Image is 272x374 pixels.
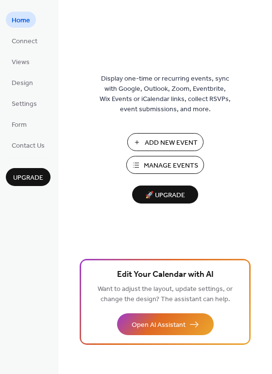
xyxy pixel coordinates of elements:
[6,74,39,90] a: Design
[144,161,198,171] span: Manage Events
[12,57,30,68] span: Views
[13,173,43,183] span: Upgrade
[117,313,214,335] button: Open AI Assistant
[117,268,214,282] span: Edit Your Calendar with AI
[12,16,30,26] span: Home
[12,141,45,151] span: Contact Us
[6,33,43,49] a: Connect
[12,36,37,47] span: Connect
[132,320,186,330] span: Open AI Assistant
[6,137,51,153] a: Contact Us
[12,78,33,88] span: Design
[6,12,36,28] a: Home
[12,99,37,109] span: Settings
[6,95,43,111] a: Settings
[127,133,204,151] button: Add New Event
[100,74,231,115] span: Display one-time or recurring events, sync with Google, Outlook, Zoom, Eventbrite, Wix Events or ...
[126,156,204,174] button: Manage Events
[132,186,198,204] button: 🚀 Upgrade
[145,138,198,148] span: Add New Event
[12,120,27,130] span: Form
[6,53,35,69] a: Views
[6,116,33,132] a: Form
[98,283,233,306] span: Want to adjust the layout, update settings, or change the design? The assistant can help.
[6,168,51,186] button: Upgrade
[138,189,192,202] span: 🚀 Upgrade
